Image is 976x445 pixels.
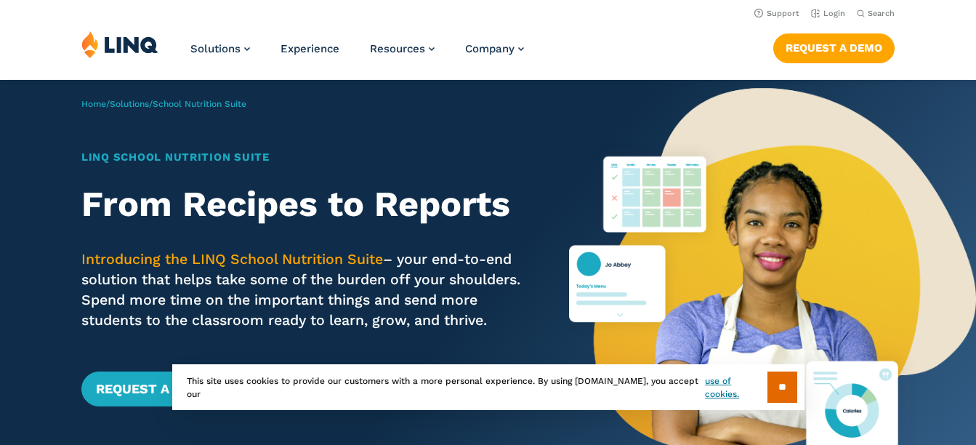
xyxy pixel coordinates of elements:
[370,42,425,55] span: Resources
[81,372,226,406] a: Request a Demo
[110,99,149,109] a: Solutions
[868,9,895,18] span: Search
[857,8,895,19] button: Open Search Bar
[172,364,804,410] div: This site uses cookies to provide our customers with a more personal experience. By using [DOMAIN...
[370,42,435,55] a: Resources
[81,251,383,268] span: Introducing the LINQ School Nutrition Suite
[81,249,530,331] p: – your end-to-end solution that helps take some of the burden off your shoulders. Spend more time...
[281,42,339,55] a: Experience
[190,42,241,55] span: Solutions
[81,31,158,58] img: LINQ | K‑12 Software
[81,184,530,225] h2: From Recipes to Reports
[705,374,767,401] a: use of cookies.
[153,99,246,109] span: School Nutrition Suite
[81,99,106,109] a: Home
[773,33,895,63] a: Request a Demo
[773,31,895,63] nav: Button Navigation
[190,31,524,79] nav: Primary Navigation
[81,149,530,165] h1: LINQ School Nutrition Suite
[754,9,799,18] a: Support
[81,99,246,109] span: / /
[465,42,515,55] span: Company
[465,42,524,55] a: Company
[811,9,845,18] a: Login
[190,42,250,55] a: Solutions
